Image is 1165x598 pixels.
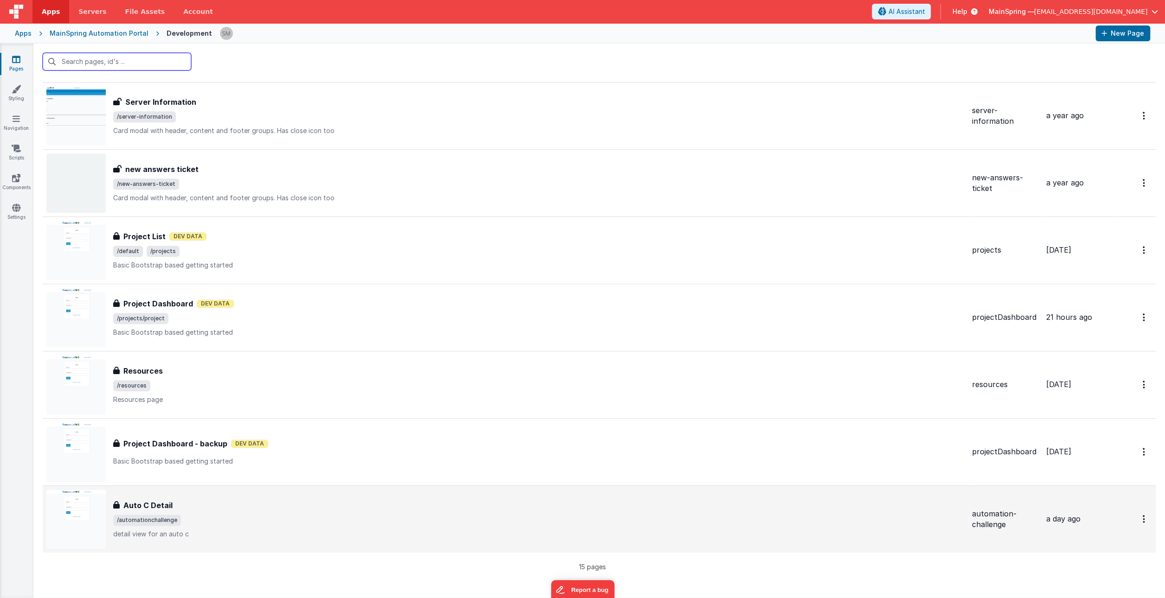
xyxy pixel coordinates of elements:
[220,27,233,40] img: 55b272ae619a3f78e890b6ad35d9ec76
[1137,442,1152,461] button: Options
[972,446,1039,457] div: projectDashboard
[123,365,163,376] h3: Resources
[972,245,1039,255] div: projects
[113,261,965,270] p: Basic Bootstrap based getting started
[113,457,965,466] p: Basic Bootstrap based getting started
[1046,447,1071,456] span: [DATE]
[113,313,168,324] span: /projects/project
[197,299,234,308] span: Dev Data
[1046,380,1071,389] span: [DATE]
[1137,106,1152,125] button: Options
[42,7,60,16] span: Apps
[972,509,1039,530] div: automation-challenge
[78,7,106,16] span: Servers
[113,395,965,404] p: Resources page
[972,312,1039,323] div: projectDashboard
[123,438,227,449] h3: Project Dashboard - backup
[113,246,143,257] span: /default
[231,439,268,448] span: Dev Data
[1095,25,1150,41] button: New Page
[1046,514,1081,523] span: a day ago
[147,246,180,257] span: /projects
[1046,178,1084,187] span: a year ago
[113,193,965,203] p: Card modal with header, content and footer groups. Has close icon too
[972,172,1039,194] div: new-answers-ticket
[1137,509,1152,528] button: Options
[972,105,1039,127] div: server-information
[113,178,179,190] span: /new-answers-ticket
[50,29,148,38] div: MainSpring Automation Portal
[15,29,32,38] div: Apps
[123,298,193,309] h3: Project Dashboard
[888,7,925,16] span: AI Assistant
[972,379,1039,390] div: resources
[113,529,965,539] p: detail view for an auto c
[123,500,173,511] h3: Auto C Detail
[952,7,967,16] span: Help
[43,562,1142,572] p: 15 pages
[1137,375,1152,394] button: Options
[1046,312,1092,322] span: 21 hours ago
[113,515,181,526] span: /automationchallenge
[113,380,150,391] span: /resources
[113,328,965,337] p: Basic Bootstrap based getting started
[988,7,1034,16] span: MainSpring —
[125,7,165,16] span: File Assets
[1137,173,1152,192] button: Options
[1034,7,1147,16] span: [EMAIL_ADDRESS][DOMAIN_NAME]
[113,111,176,122] span: /server-information
[43,53,191,70] input: Search pages, id's ...
[1046,245,1071,254] span: [DATE]
[125,164,199,175] h3: new answers ticket
[872,4,931,19] button: AI Assistant
[113,126,965,135] p: Card modal with header, content and footer groups. Has close icon too
[1137,308,1152,327] button: Options
[988,7,1158,16] button: MainSpring — [EMAIL_ADDRESS][DOMAIN_NAME]
[123,231,166,242] h3: Project List
[1046,111,1084,120] span: a year ago
[169,232,206,241] span: Dev Data
[125,96,196,108] h3: Server Information
[167,29,212,38] div: Development
[1137,241,1152,260] button: Options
